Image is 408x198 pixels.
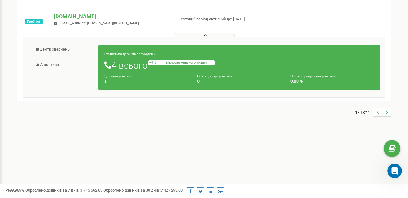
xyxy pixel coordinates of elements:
[104,60,374,70] h1: 4 всього
[355,101,391,123] nav: ...
[103,188,183,193] span: Оброблено дзвінків за 30 днів :
[290,74,335,78] small: Частка пропущених дзвінків
[104,79,188,83] h4: 1
[159,61,214,64] span: відносно минулого тижня
[81,188,102,193] u: 1 745 662,00
[104,74,132,78] small: Цільових дзвінків
[179,16,262,22] p: Тестовий період активний до: [DATE]
[104,52,155,56] small: Статистика дзвінків за тиждень
[161,188,183,193] u: 7 427 293,00
[355,108,373,117] span: 1 - 1 of 1
[28,58,98,72] a: Аналiтика
[197,74,232,78] small: Без відповіді дзвінків
[54,12,169,20] p: [DOMAIN_NAME]
[290,79,374,83] h4: 0,00 %
[197,79,281,83] h4: 0
[25,19,43,24] span: Пробний
[6,188,24,193] span: 99,989%
[28,42,98,57] a: Центр звернень
[60,21,139,25] span: [EMAIL_ADDRESS][PERSON_NAME][DOMAIN_NAME]
[25,188,102,193] span: Оброблено дзвінків за 7 днів :
[148,60,215,65] small: +4
[387,164,402,178] iframe: Intercom live chat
